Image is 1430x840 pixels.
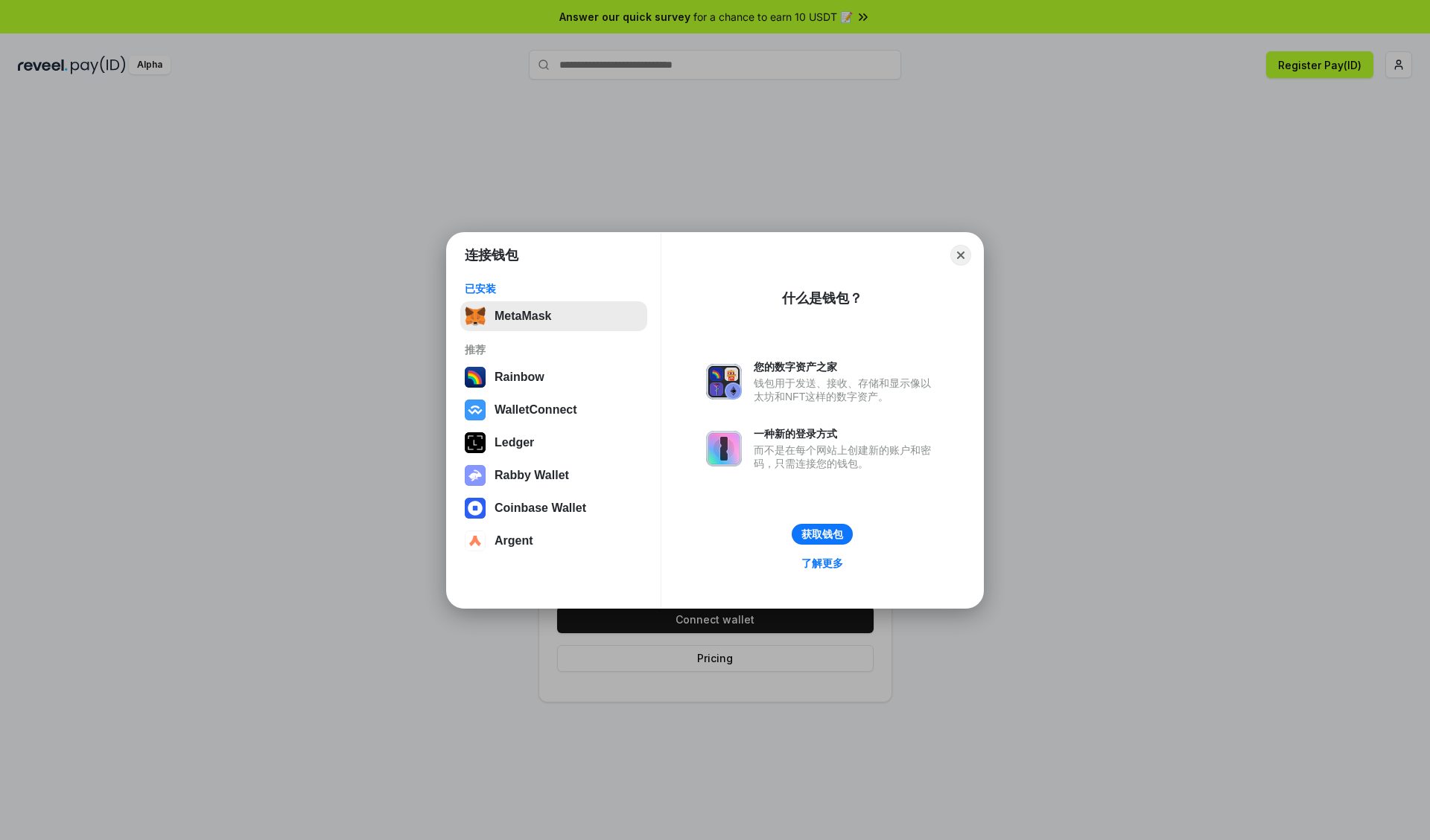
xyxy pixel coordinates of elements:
[465,498,486,519] img: svg+xml,%3Csvg%20width%3D%2228%22%20height%3D%2228%22%20viewBox%3D%220%200%2028%2028%22%20fill%3D...
[754,360,938,373] div: 您的数字资产之家
[495,501,586,515] div: Coinbase Wallet
[754,443,938,470] div: 而不是在每个网站上创建新的账户和密码，只需连接您的钱包。
[801,528,843,541] div: 获取钱包
[801,557,843,570] div: 了解更多
[782,289,862,307] div: 什么是钱包？
[706,431,742,467] img: svg+xml,%3Csvg%20xmlns%3D%22http%3A%2F%2Fwww.w3.org%2F2000%2Fsvg%22%20fill%3D%22none%22%20viewBox...
[792,524,853,545] button: 获取钱包
[460,362,647,392] button: Rainbow
[460,493,647,523] button: Coinbase Wallet
[465,306,486,327] img: svg+xml,%3Csvg%20fill%3D%22none%22%20height%3D%2233%22%20viewBox%3D%220%200%2035%2033%22%20width%...
[465,400,486,420] img: svg+xml,%3Csvg%20width%3D%2228%22%20height%3D%2228%22%20viewBox%3D%220%200%2028%2028%22%20fill%3D...
[460,301,647,331] button: MetaMask
[754,427,938,440] div: 一种新的登录方式
[465,465,486,486] img: svg+xml,%3Csvg%20xmlns%3D%22http%3A%2F%2Fwww.w3.org%2F2000%2Fsvg%22%20fill%3D%22none%22%20viewBox...
[754,376,938,403] div: 钱包用于发送、接收、存储和显示像以太坊和NFT这样的数字资产。
[465,367,486,388] img: svg+xml,%3Csvg%20width%3D%22120%22%20height%3D%22120%22%20viewBox%3D%220%200%20120%20120%22%20fil...
[465,343,643,356] div: 推荐
[495,436,534,449] div: Ledger
[950,245,971,266] button: Close
[465,530,486,551] img: svg+xml,%3Csvg%20width%3D%2228%22%20height%3D%2228%22%20viewBox%3D%220%200%2028%2028%22%20fill%3D...
[495,534,533,548] div: Argent
[465,432,486,453] img: svg+xml,%3Csvg%20xmlns%3D%22http%3A%2F%2Fwww.w3.org%2F2000%2Fsvg%22%20width%3D%2228%22%20height%3...
[465,282,643,295] div: 已安装
[706,364,742,400] img: svg+xml,%3Csvg%20xmlns%3D%22http%3A%2F%2Fwww.w3.org%2F2000%2Fsvg%22%20fill%3D%22none%22%20viewBox...
[792,554,852,573] a: 了解更多
[495,371,544,384] div: Rainbow
[460,428,647,458] button: Ledger
[460,526,647,556] button: Argent
[465,246,518,264] h1: 连接钱包
[495,469,569,482] div: Rabby Wallet
[460,461,647,490] button: Rabby Wallet
[460,395,647,425] button: WalletConnect
[495,403,577,417] div: WalletConnect
[495,310,551,323] div: MetaMask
